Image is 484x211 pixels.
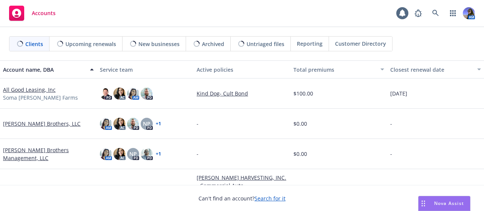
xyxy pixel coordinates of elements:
[100,148,112,160] img: photo
[3,120,81,128] a: [PERSON_NAME] Brothers, LLC
[25,40,43,48] span: Clients
[6,3,59,24] a: Accounts
[100,66,191,74] div: Service team
[3,66,85,74] div: Account name, DBA
[197,66,287,74] div: Active policies
[390,120,392,128] span: -
[202,40,224,48] span: Archived
[411,6,426,21] a: Report a Bug
[65,40,116,48] span: Upcoming renewals
[127,118,139,130] img: photo
[3,86,56,94] a: All Good Leasing, Inc
[199,194,285,202] span: Can't find an account?
[129,150,137,158] span: NP
[419,196,428,211] div: Drag to move
[297,40,323,48] span: Reporting
[390,150,392,158] span: -
[293,66,376,74] div: Total premiums
[197,89,287,97] a: Kind Dog- Cult Bond
[418,196,470,211] button: Nova Assist
[113,148,126,160] img: photo
[463,7,475,19] img: photo
[138,40,180,48] span: New businesses
[197,120,199,128] span: -
[194,60,290,79] button: Active policies
[113,88,126,100] img: photo
[97,60,194,79] button: Service team
[390,89,407,97] span: [DATE]
[390,66,473,74] div: Closest renewal date
[387,60,484,79] button: Closest renewal date
[197,174,287,189] a: [PERSON_NAME] HARVESTING, INC. - Commercial Auto
[127,88,139,100] img: photo
[100,118,112,130] img: photo
[293,89,313,97] span: $100.00
[32,10,56,16] span: Accounts
[3,94,78,102] span: Soma [PERSON_NAME] Farms
[141,88,153,100] img: photo
[156,152,161,156] a: + 1
[290,60,387,79] button: Total premiums
[143,120,150,128] span: NP
[434,200,464,206] span: Nova Assist
[445,6,461,21] a: Switch app
[335,40,386,48] span: Customer Directory
[3,146,94,162] a: [PERSON_NAME] Brothers Management, LLC
[293,120,307,128] span: $0.00
[100,88,112,100] img: photo
[247,40,284,48] span: Untriaged files
[197,150,199,158] span: -
[254,195,285,202] a: Search for it
[293,150,307,158] span: $0.00
[428,6,443,21] a: Search
[156,122,161,126] a: + 1
[113,118,126,130] img: photo
[141,148,153,160] img: photo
